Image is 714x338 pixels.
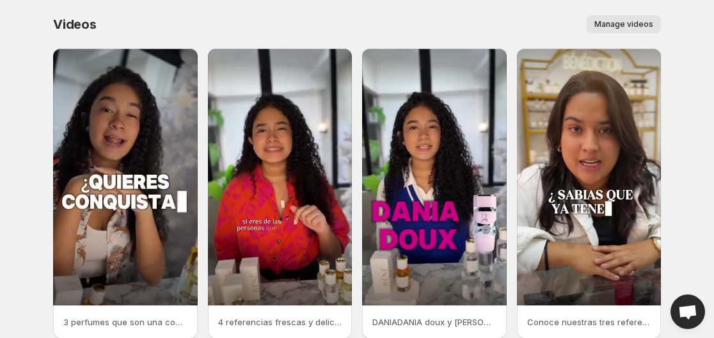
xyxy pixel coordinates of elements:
span: Videos [53,17,97,32]
p: DANIADANIA doux y [PERSON_NAME] Las 3 son diferentes prubalas y elige la que mejor se adapte a tu... [372,316,496,328]
p: 3 perfumes que son una conquista olfativa DUKHAN es nuestra version de Santal 33 Uomo es nuestra ... [63,316,187,328]
p: Conoce nuestras tres referencias de cremas y splash en marca Benediction Complementa tu aroma con... [527,316,651,328]
p: 4 referencias frescas y deliciosas [218,316,342,328]
a: Open chat [670,294,705,329]
button: Manage videos [587,15,661,33]
span: Manage videos [594,19,653,29]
